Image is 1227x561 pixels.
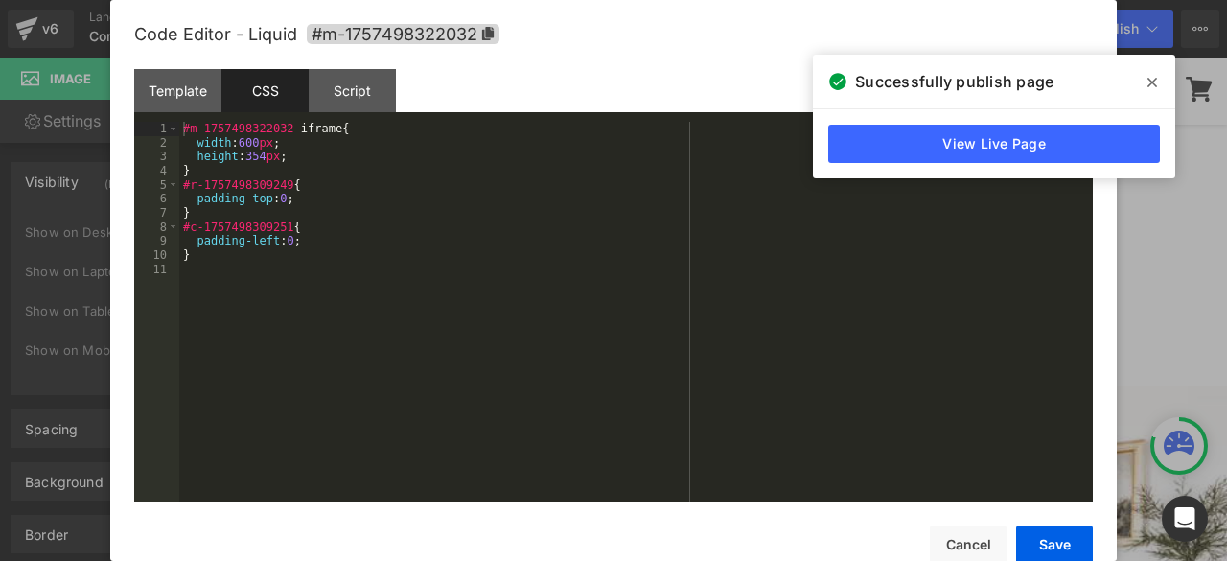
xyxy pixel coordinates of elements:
[134,221,179,235] div: 8
[928,10,974,54] a: cart icon with, 0 items
[1162,496,1208,542] div: Open Intercom Messenger
[832,13,890,53] a: login icon
[134,192,179,206] div: 6
[855,70,1053,93] span: Successfully publish page
[307,24,499,44] span: Click to copy
[134,136,179,151] div: 2
[134,263,179,277] div: 11
[103,243,133,261] a: FAQ
[828,125,1160,163] a: View Live Page
[309,69,396,112] div: Script
[890,13,928,50] a: wishlist icon
[317,12,772,56] input: Search
[134,206,179,221] div: 7
[221,69,309,112] div: CSS
[169,11,824,57] form: Product
[134,150,179,164] div: 3
[134,122,179,136] div: 1
[134,178,179,193] div: 5
[134,248,179,263] div: 10
[772,12,823,56] button: Search
[134,69,221,112] div: Template
[134,164,179,178] div: 4
[134,234,179,248] div: 9
[53,10,152,58] img: Lighting design
[184,243,235,261] a: Policies - opens in new tab
[134,24,297,44] span: Code Editor - Liquid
